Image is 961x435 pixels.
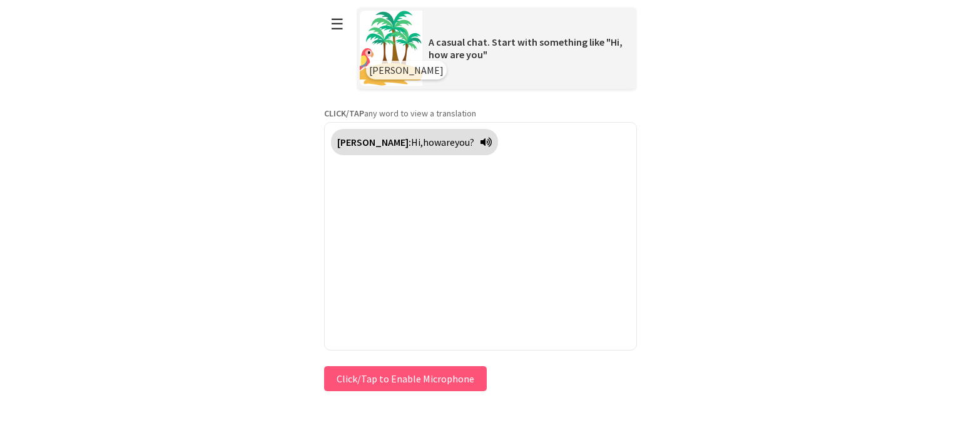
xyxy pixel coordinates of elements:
p: any word to view a translation [324,108,637,119]
button: Click/Tap to Enable Microphone [324,366,487,391]
strong: CLICK/TAP [324,108,364,119]
div: Click to translate [331,129,498,155]
span: how [423,136,441,148]
button: ☰ [324,8,350,40]
span: Hi, [411,136,423,148]
span: A casual chat. Start with something like "Hi, how are you" [429,36,623,61]
strong: [PERSON_NAME]: [337,136,411,148]
img: Scenario Image [360,11,422,86]
span: you? [455,136,474,148]
span: are [441,136,455,148]
span: [PERSON_NAME] [369,64,444,76]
